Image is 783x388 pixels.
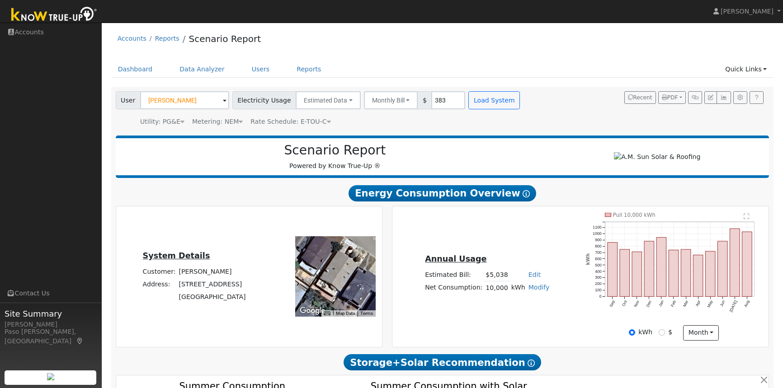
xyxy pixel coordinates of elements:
[141,278,177,291] td: Address:
[742,232,752,296] rect: onclick=""
[189,33,261,44] a: Scenario Report
[290,61,328,78] a: Reports
[706,251,716,296] rect: onclick=""
[155,35,179,42] a: Reports
[116,91,141,109] span: User
[659,329,665,336] input: $
[595,263,602,267] text: 500
[509,281,527,295] td: kWh
[528,360,535,367] i: Show Help
[595,282,602,286] text: 200
[704,91,717,104] button: Edit User
[424,281,484,295] td: Net Consumption:
[5,327,97,346] div: Paso [PERSON_NAME], [GEOGRAPHIC_DATA]
[629,329,635,336] input: kWh
[662,94,678,101] span: PDF
[614,152,700,162] img: A.M. Sun Solar & Roofing
[693,255,703,297] rect: onclick=""
[360,311,373,316] a: Terms (opens in new tab)
[595,238,602,242] text: 900
[644,241,654,297] rect: onclick=""
[608,299,616,308] text: Sep
[484,281,509,295] td: 10,000
[593,225,601,229] text: 1100
[670,299,677,308] text: Feb
[718,61,774,78] a: Quick Links
[695,299,702,307] text: Apr
[528,271,541,278] a: Edit
[595,288,602,293] text: 100
[177,278,247,291] td: [STREET_ADDRESS]
[658,91,686,104] button: PDF
[750,91,764,104] a: Help Link
[424,268,484,281] td: Estimated Bill:
[5,320,97,329] div: [PERSON_NAME]
[484,268,509,281] td: $5,038
[632,252,642,297] rect: onclick=""
[624,91,656,104] button: Recent
[140,91,229,109] input: Select a User
[683,325,719,341] button: month
[613,212,656,218] text: Pull 10,000 kWh
[729,299,738,313] text: [DATE]
[7,5,102,25] img: Know True-Up
[717,91,731,104] button: Multi-Series Graph
[297,305,327,317] a: Open this area in Google Maps (opens a new window)
[120,143,550,171] div: Powered by Know True-Up ®
[733,91,747,104] button: Settings
[344,354,541,370] span: Storage+Solar Recommendation
[595,269,602,274] text: 400
[468,91,520,109] button: Load System
[140,117,184,126] div: Utility: PG&E
[682,299,689,308] text: Mar
[608,243,618,297] rect: onclick=""
[324,310,330,317] button: Keyboard shortcuts
[595,276,602,280] text: 300
[143,251,210,260] u: System Details
[5,308,97,320] span: Site Summary
[177,266,247,278] td: [PERSON_NAME]
[593,231,601,236] text: 1000
[658,299,665,307] text: Jan
[620,249,630,296] rect: onclick=""
[730,229,740,296] rect: onclick=""
[721,8,774,15] span: [PERSON_NAME]
[245,61,277,78] a: Users
[336,310,355,317] button: Map Data
[585,253,590,265] text: kWh
[743,299,750,308] text: Aug
[250,118,330,125] span: Alias: None
[232,91,296,109] span: Electricity Usage
[595,244,602,248] text: 800
[638,327,652,337] label: kWh
[364,91,418,109] button: Monthly Bill
[425,254,486,263] u: Annual Usage
[297,305,327,317] img: Google
[688,91,702,104] button: Generate Report Link
[111,61,160,78] a: Dashboard
[595,257,602,261] text: 600
[669,250,679,297] rect: onclick=""
[706,299,713,309] text: May
[656,238,666,297] rect: onclick=""
[523,190,530,197] i: Show Help
[296,91,361,109] button: Estimated Data
[173,61,231,78] a: Data Analyzer
[76,337,84,345] a: Map
[192,117,243,126] div: Metering: NEM
[349,185,536,201] span: Energy Consumption Overview
[718,241,728,297] rect: onclick=""
[177,291,247,304] td: [GEOGRAPHIC_DATA]
[528,284,550,291] a: Modify
[633,299,640,308] text: Nov
[141,266,177,278] td: Customer:
[681,249,691,296] rect: onclick=""
[744,213,750,220] text: 
[47,373,54,380] img: retrieve
[417,91,432,109] span: $
[599,294,602,299] text: 0
[719,299,726,307] text: Jun
[621,299,628,307] text: Oct
[118,35,146,42] a: Accounts
[125,143,545,158] h2: Scenario Report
